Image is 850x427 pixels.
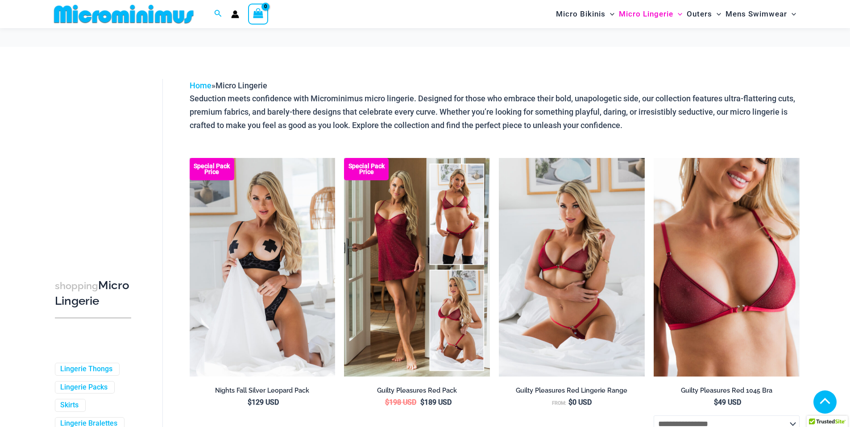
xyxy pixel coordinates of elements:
[499,386,645,395] h2: Guilty Pleasures Red Lingerie Range
[248,398,252,406] span: $
[385,398,416,406] bdi: 198 USD
[385,398,389,406] span: $
[231,10,239,18] a: Account icon link
[687,3,712,25] span: Outers
[568,398,592,406] bdi: 0 USD
[55,280,98,291] span: shopping
[684,3,723,25] a: OutersMenu ToggleMenu Toggle
[654,158,800,377] a: Guilty Pleasures Red 1045 Bra 01Guilty Pleasures Red 1045 Bra 02Guilty Pleasures Red 1045 Bra 02
[617,3,684,25] a: Micro LingerieMenu ToggleMenu Toggle
[673,3,682,25] span: Menu Toggle
[190,158,336,377] a: Nights Fall Silver Leopard 1036 Bra 6046 Thong 09v2 Nights Fall Silver Leopard 1036 Bra 6046 Thon...
[554,3,617,25] a: Micro BikinisMenu ToggleMenu Toggle
[556,3,605,25] span: Micro Bikinis
[420,398,424,406] span: $
[654,158,800,377] img: Guilty Pleasures Red 1045 Bra 01
[552,1,800,27] nav: Site Navigation
[50,4,197,24] img: MM SHOP LOGO FLAT
[568,398,572,406] span: $
[420,398,452,406] bdi: 189 USD
[712,3,721,25] span: Menu Toggle
[552,400,566,406] span: From:
[190,163,234,175] b: Special Pack Price
[190,81,211,90] a: Home
[216,81,267,90] span: Micro Lingerie
[60,401,79,410] a: Skirts
[190,92,800,132] p: Seduction meets confidence with Microminimus micro lingerie. Designed for those who embrace their...
[190,158,336,377] img: Nights Fall Silver Leopard 1036 Bra 6046 Thong 09v2
[55,278,131,309] h3: Micro Lingerie
[190,386,336,398] a: Nights Fall Silver Leopard Pack
[60,383,108,392] a: Lingerie Packs
[344,158,490,377] img: Guilty Pleasures Red Collection Pack F
[214,8,222,20] a: Search icon link
[605,3,614,25] span: Menu Toggle
[344,158,490,377] a: Guilty Pleasures Red Collection Pack F Guilty Pleasures Red Collection Pack BGuilty Pleasures Red...
[190,386,336,395] h2: Nights Fall Silver Leopard Pack
[714,398,741,406] bdi: 49 USD
[499,158,645,377] a: Guilty Pleasures Red 1045 Bra 689 Micro 05Guilty Pleasures Red 1045 Bra 689 Micro 06Guilty Pleasu...
[190,81,267,90] span: »
[499,386,645,398] a: Guilty Pleasures Red Lingerie Range
[726,3,787,25] span: Mens Swimwear
[787,3,796,25] span: Menu Toggle
[55,71,135,250] iframe: TrustedSite Certified
[344,386,490,395] h2: Guilty Pleasures Red Pack
[248,4,269,24] a: View Shopping Cart, empty
[654,386,800,395] h2: Guilty Pleasures Red 1045 Bra
[248,398,279,406] bdi: 129 USD
[723,3,798,25] a: Mens SwimwearMenu ToggleMenu Toggle
[344,163,389,175] b: Special Pack Price
[714,398,718,406] span: $
[344,386,490,398] a: Guilty Pleasures Red Pack
[654,386,800,398] a: Guilty Pleasures Red 1045 Bra
[499,158,645,377] img: Guilty Pleasures Red 1045 Bra 689 Micro 05
[619,3,673,25] span: Micro Lingerie
[60,365,112,374] a: Lingerie Thongs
